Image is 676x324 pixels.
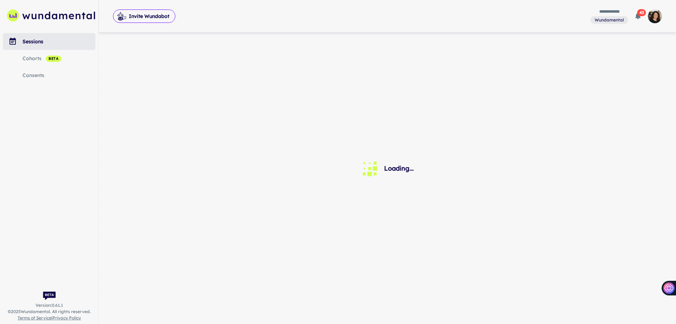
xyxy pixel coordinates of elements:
[36,302,63,309] span: Version: 0.61.1
[3,67,95,84] a: consents
[631,9,645,23] button: 43
[3,50,95,67] a: cohorts beta
[384,164,414,173] h6: Loading...
[18,315,81,321] span: |
[3,33,95,50] a: sessions
[52,315,81,320] a: Privacy Policy
[23,38,95,45] div: sessions
[590,15,628,24] span: You are a member of this workspace. Contact your workspace owner for assistance.
[637,9,646,16] span: 43
[648,9,662,23] img: photoURL
[8,309,91,315] span: © 2025 Wundamental. All rights reserved.
[18,315,51,320] a: Terms of Service
[113,9,175,23] button: Invite Wundabot
[113,9,175,23] span: Invite Wundabot to record a meeting
[46,56,61,62] span: beta
[592,17,627,23] span: Wundamental
[23,71,95,79] div: consents
[23,55,95,62] div: cohorts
